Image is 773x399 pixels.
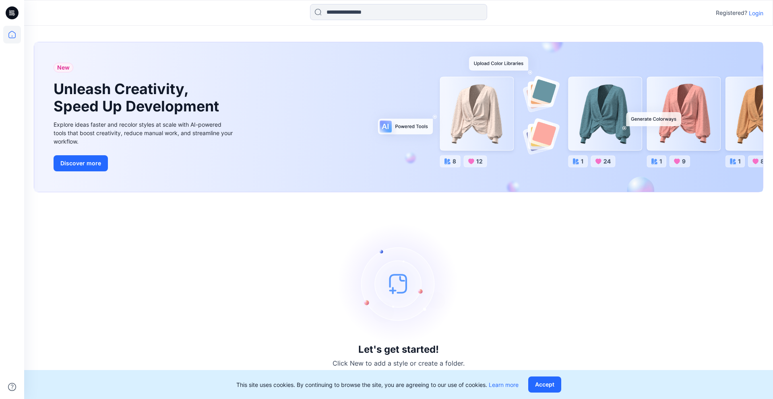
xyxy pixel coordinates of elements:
[54,80,223,115] h1: Unleash Creativity, Speed Up Development
[236,380,519,389] p: This site uses cookies. By continuing to browse the site, you are agreeing to our use of cookies.
[749,9,763,17] p: Login
[338,223,459,344] img: empty-state-image.svg
[358,344,439,355] h3: Let's get started!
[54,120,235,146] div: Explore ideas faster and recolor styles at scale with AI-powered tools that boost creativity, red...
[528,376,561,393] button: Accept
[489,381,519,388] a: Learn more
[57,63,70,72] span: New
[54,155,235,171] a: Discover more
[333,358,465,368] p: Click New to add a style or create a folder.
[716,8,747,18] p: Registered?
[54,155,108,171] button: Discover more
